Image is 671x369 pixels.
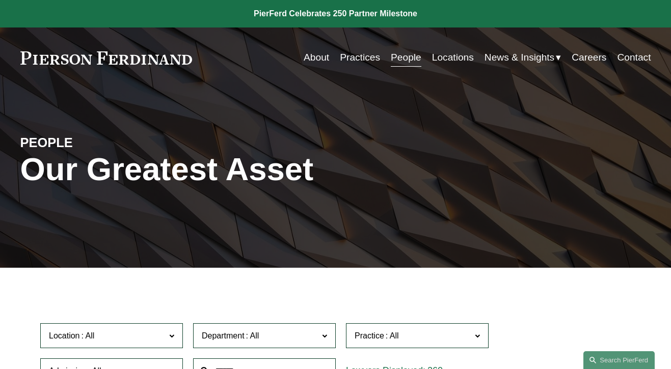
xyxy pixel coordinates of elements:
a: Search this site [583,351,655,369]
h4: PEOPLE [20,134,178,151]
a: People [391,48,421,67]
span: Practice [355,331,384,340]
span: Location [49,331,80,340]
h1: Our Greatest Asset [20,151,441,188]
span: Department [202,331,245,340]
a: Locations [432,48,474,67]
a: Contact [617,48,651,67]
a: About [304,48,329,67]
a: Careers [572,48,606,67]
a: Practices [340,48,380,67]
a: folder dropdown [485,48,561,67]
span: News & Insights [485,49,554,66]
